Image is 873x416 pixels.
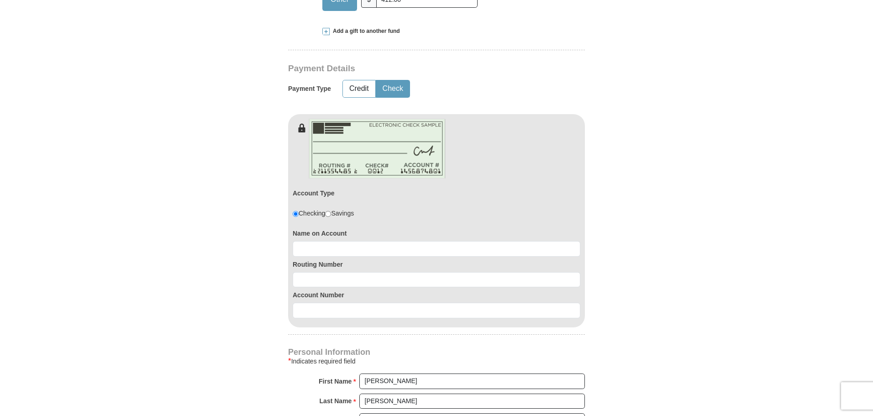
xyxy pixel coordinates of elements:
label: Name on Account [293,229,580,238]
strong: Last Name [320,395,352,407]
h4: Personal Information [288,348,585,356]
div: Indicates required field [288,356,585,367]
h5: Payment Type [288,85,331,93]
label: Account Number [293,290,580,300]
div: Checking Savings [293,209,354,218]
label: Account Type [293,189,335,198]
img: check-en.png [309,119,446,179]
span: Add a gift to another fund [330,27,400,35]
strong: First Name [319,375,352,388]
button: Credit [343,80,375,97]
h3: Payment Details [288,63,521,74]
label: Routing Number [293,260,580,269]
button: Check [376,80,410,97]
